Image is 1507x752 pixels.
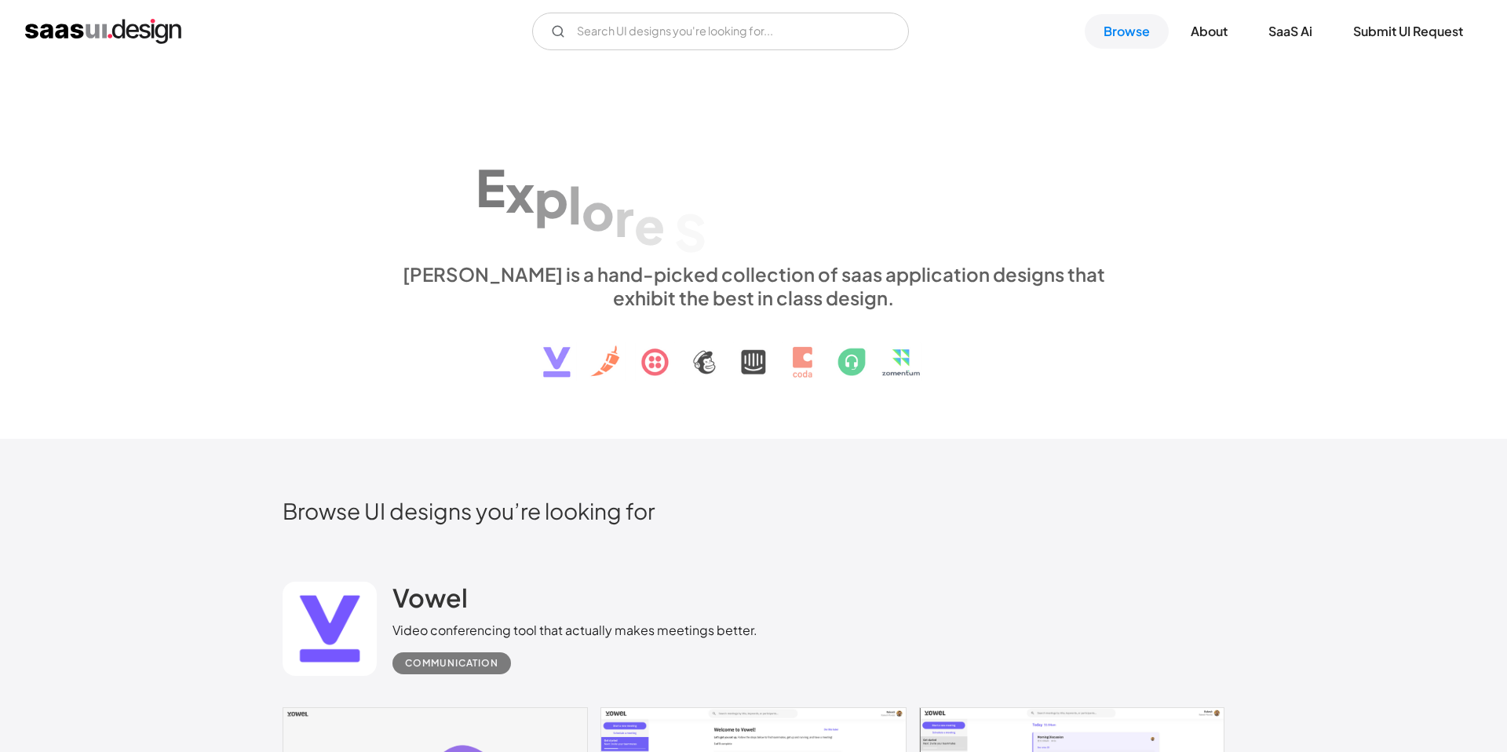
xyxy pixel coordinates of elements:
div: x [505,162,535,223]
img: text, icon, saas logo [516,309,991,391]
div: [PERSON_NAME] is a hand-picked collection of saas application designs that exhibit the best in cl... [392,262,1115,309]
a: SaaS Ai [1250,14,1331,49]
div: e [634,195,665,255]
div: Video conferencing tool that actually makes meetings better. [392,621,757,640]
h2: Vowel [392,582,468,613]
div: l [568,174,582,235]
a: home [25,19,181,44]
input: Search UI designs you're looking for... [532,13,909,50]
div: E [476,158,505,218]
a: Submit UI Request [1334,14,1482,49]
h2: Browse UI designs you’re looking for [283,497,1224,524]
form: Email Form [532,13,909,50]
div: r [615,188,634,248]
div: o [582,181,615,241]
div: p [535,168,568,228]
a: Browse [1085,14,1169,49]
div: S [674,202,706,262]
a: About [1172,14,1246,49]
div: Communication [405,654,498,673]
h1: Explore SaaS UI design patterns & interactions. [392,126,1115,246]
a: Vowel [392,582,468,621]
